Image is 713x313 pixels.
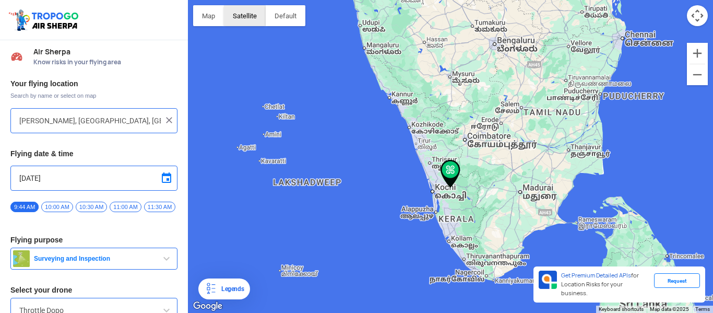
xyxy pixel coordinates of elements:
[561,272,631,279] span: Get Premium Detailed APIs
[19,114,161,127] input: Search your flying location
[41,202,73,212] span: 10:00 AM
[76,202,107,212] span: 10:30 AM
[539,271,557,289] img: Premium APIs
[30,254,160,263] span: Surveying and Inspection
[557,271,654,298] div: for Location Risks for your business.
[10,91,177,100] span: Search by name or select on map
[164,115,174,125] img: ic_close.png
[10,80,177,87] h3: Your flying location
[10,236,177,244] h3: Flying purpose
[217,283,244,295] div: Legends
[654,273,700,288] div: Request
[687,64,708,85] button: Zoom out
[13,250,30,267] img: survey.png
[33,48,177,56] span: Air Sherpa
[193,5,224,26] button: Show street map
[687,43,708,64] button: Zoom in
[10,286,177,294] h3: Select your drone
[205,283,217,295] img: Legends
[10,150,177,157] h3: Flying date & time
[224,5,266,26] button: Show satellite imagery
[10,202,39,212] span: 9:44 AM
[110,202,141,212] span: 11:00 AM
[650,306,689,312] span: Map data ©2025
[10,248,177,270] button: Surveying and Inspection
[8,8,82,32] img: ic_tgdronemaps.svg
[687,5,708,26] button: Map camera controls
[191,299,225,313] img: Google
[19,172,169,184] input: Select Date
[10,50,23,63] img: Risk Scores
[144,202,175,212] span: 11:30 AM
[191,299,225,313] a: Open this area in Google Maps (opens a new window)
[599,306,644,313] button: Keyboard shortcuts
[695,306,710,312] a: Terms
[33,58,177,66] span: Know risks in your flying area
